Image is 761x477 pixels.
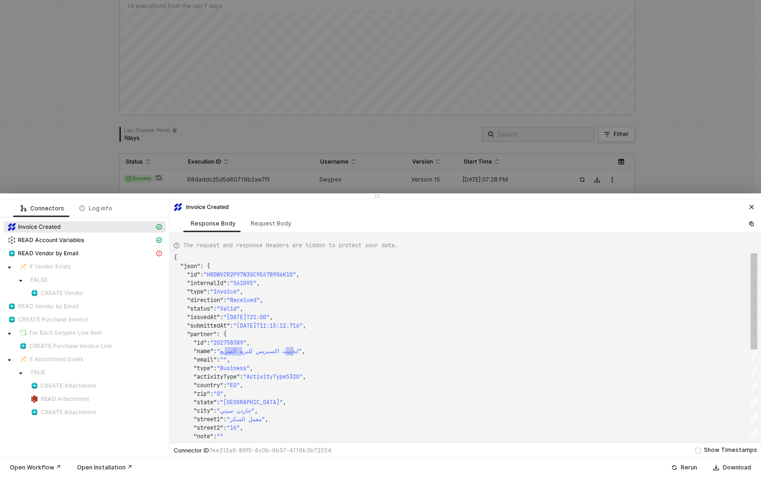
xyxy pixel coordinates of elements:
img: integration-icon [174,203,182,211]
img: integration-icon [19,356,27,363]
span: caret-down [18,371,23,376]
span: "id" [187,271,200,278]
span: icon-download [713,465,719,470]
span: CREATE Purchase Invoice Line [29,342,112,350]
span: : [213,347,217,355]
span: "direction" [187,296,223,304]
span: "partner" [187,330,217,338]
span: "activityType" [194,373,240,381]
span: , [223,390,227,398]
span: "[GEOGRAPHIC_DATA]" [220,399,283,406]
span: "type" [194,364,213,372]
span: "street2" [194,424,223,432]
span: "202758389" [210,339,246,347]
span: , [260,296,263,304]
span: : [207,339,210,347]
span: , [250,364,253,372]
span: READ Account Variables [18,236,84,244]
div: Open Workflow ↗ [10,464,61,471]
span: "[DATE]T21:00" [223,313,270,321]
span: "Valid" [217,305,240,312]
span: , [246,339,250,347]
span: : [223,296,227,304]
div: Connector ID [174,447,331,454]
span: READ Account Variables [4,234,166,246]
span: "status" [187,305,213,312]
span: If Attachment Exists [15,354,166,365]
span: "street1" [194,416,223,423]
span: · [236,347,239,355]
div: Request Body [251,220,291,227]
span: "submittedAt" [187,322,230,330]
span: CREATE Attachment [41,382,96,390]
span: "ايجيبت اكسبريس للبريد [217,347,298,355]
span: , [303,373,306,381]
span: "معمل السكر" [227,416,265,423]
span: : [213,433,217,440]
span: "issuedAt" [187,313,220,321]
span: : [217,356,220,364]
span: FALSE [30,276,48,284]
span: TRUE [30,369,45,376]
span: CREATE Vendor [41,289,84,297]
span: CREATE Purchase Invoice Line [15,340,166,352]
div: Response Body [191,220,236,227]
span: If Attachment Exists [29,356,83,363]
span: CREATE Attachment [41,408,96,416]
div: Show Timestamps [704,446,757,455]
img: integration-icon [8,303,16,310]
span: READ Vendor by Email [4,301,166,312]
span: "email" [194,356,217,364]
span: "" [220,356,227,364]
div: Invoice Created [174,203,228,211]
span: , [270,313,273,321]
span: icon-drag-indicator [374,193,380,199]
img: integration-icon [31,289,38,297]
span: CREATE Attachment [26,380,166,391]
span: , [283,399,286,406]
button: Open Workflow ↗ [4,462,67,473]
span: If Vendor Exists [29,263,71,270]
span: , [256,279,260,287]
span: icon-cards [156,224,162,230]
div: Download [723,464,751,471]
span: "جاردن سيتي" [217,407,254,415]
span: "state" [194,399,217,406]
span: , [227,356,230,364]
span: : [200,271,203,278]
div: Rerun [681,464,697,471]
span: "Business" [217,364,250,372]
span: : { [200,262,210,270]
span: "name" [194,347,213,355]
span: "16" [227,424,240,432]
span: "0" [213,390,223,398]
span: : [207,288,210,295]
span: , [240,305,243,312]
span: : [240,373,243,381]
span: : [213,305,217,312]
img: integration-icon [19,329,27,337]
span: READ Vendor by Email [18,250,78,257]
span: "json" [180,262,200,270]
img: integration-icon [8,250,16,257]
span: caret-down [7,358,12,363]
span: icon-exclamation [156,251,162,256]
span: "note" [194,433,213,440]
span: "internalId" [187,279,227,287]
span: READ Vendor by Email [18,303,78,310]
span: "type" [187,288,207,295]
span: : { [217,330,227,338]
div: Log info [79,205,112,212]
span: "ActivityType5320" [243,373,303,381]
span: "" [217,433,223,440]
span: CREATE Vendor [26,287,166,299]
span: : [210,390,213,398]
button: Download [707,462,757,473]
img: integration-icon [8,236,16,244]
span: "HRDWVZR2P97N3GC9E67B906K10" [203,271,296,278]
span: Invoice Created [4,221,166,233]
span: "S61095" [230,279,256,287]
span: "Received" [227,296,260,304]
span: "EG" [227,382,240,389]
span: , [303,322,306,330]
